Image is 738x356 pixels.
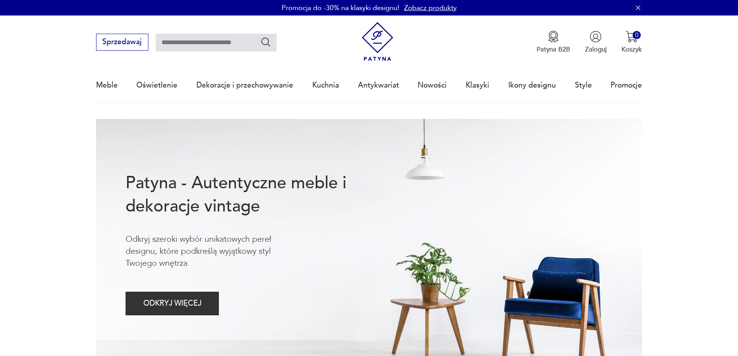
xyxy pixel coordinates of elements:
[260,36,272,48] button: Szukaj
[537,31,570,54] button: Patyna B2B
[575,67,592,103] a: Style
[126,292,219,315] button: ODKRYJ WIĘCEJ
[466,67,489,103] a: Klasyki
[547,31,559,43] img: Ikona medalu
[585,45,607,54] p: Zaloguj
[611,67,642,103] a: Promocje
[96,40,148,46] a: Sprzedawaj
[621,31,642,54] button: 0Koszyk
[590,31,602,43] img: Ikonka użytkownika
[358,22,397,61] img: Patyna - sklep z meblami i dekoracjami vintage
[126,172,377,218] h1: Patyna - Autentyczne meble i dekoracje vintage
[126,301,219,307] a: ODKRYJ WIĘCEJ
[136,67,177,103] a: Oświetlenie
[626,31,638,43] img: Ikona koszyka
[404,3,457,13] a: Zobacz produkty
[282,3,399,13] p: Promocja do -30% na klasyki designu!
[358,67,399,103] a: Antykwariat
[312,67,339,103] a: Kuchnia
[96,67,118,103] a: Meble
[537,45,570,54] p: Patyna B2B
[96,34,148,51] button: Sprzedawaj
[508,67,556,103] a: Ikony designu
[418,67,447,103] a: Nowości
[537,31,570,54] a: Ikona medaluPatyna B2B
[621,45,642,54] p: Koszyk
[585,31,607,54] button: Zaloguj
[633,31,641,39] div: 0
[126,233,302,270] p: Odkryj szeroki wybór unikatowych pereł designu, które podkreślą wyjątkowy styl Twojego wnętrza.
[196,67,293,103] a: Dekoracje i przechowywanie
